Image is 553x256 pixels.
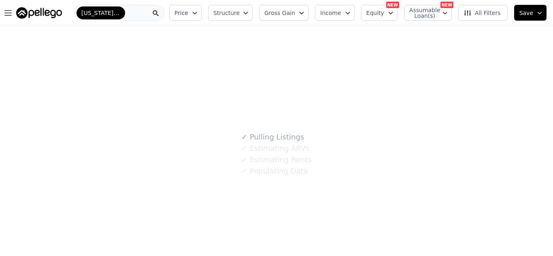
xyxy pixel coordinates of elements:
[315,5,355,21] button: Income
[440,2,453,8] div: NEW
[241,154,311,165] div: Estimating Rents
[386,2,399,8] div: NEW
[241,165,308,177] div: Populating Data
[458,5,508,21] button: All Filters
[241,133,247,141] span: ✓
[514,5,547,21] button: Save
[241,167,247,175] span: ✓
[241,144,247,152] span: ✓
[208,5,253,21] button: Structure
[264,9,295,17] span: Gross Gain
[361,5,398,21] button: Equity
[169,5,202,21] button: Price
[320,9,341,17] span: Income
[213,9,239,17] span: Structure
[16,7,62,19] img: Pellego
[241,143,309,154] div: Estimating ARVs
[366,9,384,17] span: Equity
[519,9,533,17] span: Save
[464,9,501,17] span: All Filters
[81,9,120,17] span: [US_STATE] Dells
[259,5,308,21] button: Gross Gain
[241,131,304,143] div: Pulling Listings
[241,156,247,164] span: ✓
[404,5,452,21] button: Assumable Loan(s)
[174,9,188,17] span: Price
[409,7,435,19] span: Assumable Loan(s)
